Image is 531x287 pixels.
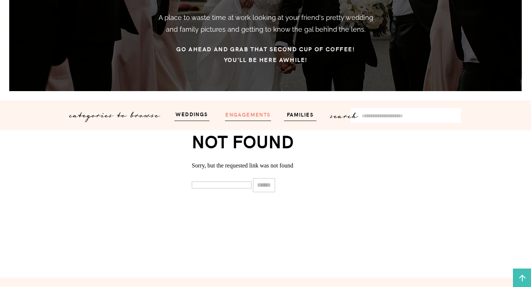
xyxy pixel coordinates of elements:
[192,130,339,152] h1: Not Found
[157,12,375,38] p: A place to waste time at work looking at your friend's pretty wedding and family pictures and get...
[282,110,318,118] a: families
[192,163,339,169] p: Sorry, but the requested link was not found
[70,108,165,117] p: categories to browse
[223,110,273,118] a: engagements
[331,109,366,118] p: search
[170,110,214,118] a: weddings
[127,44,404,62] h3: Go ahead and grab that second cup of coffee! You'll be here awhile!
